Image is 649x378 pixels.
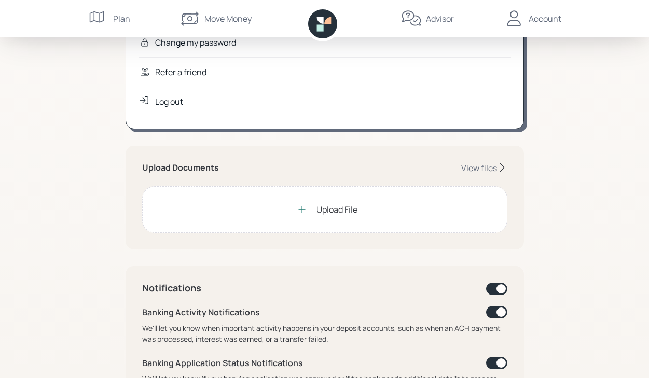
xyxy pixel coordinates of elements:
[426,12,454,25] div: Advisor
[142,283,201,294] h4: Notifications
[142,163,219,173] h5: Upload Documents
[142,323,507,344] div: We'll let you know when important activity happens in your deposit accounts, such as when an ACH ...
[204,12,252,25] div: Move Money
[142,357,303,369] div: Banking Application Status Notifications
[529,12,561,25] div: Account
[155,95,183,108] div: Log out
[461,162,497,174] div: View files
[316,203,357,216] div: Upload File
[113,12,130,25] div: Plan
[142,306,260,318] div: Banking Activity Notifications
[155,36,236,49] div: Change my password
[155,66,206,78] div: Refer a friend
